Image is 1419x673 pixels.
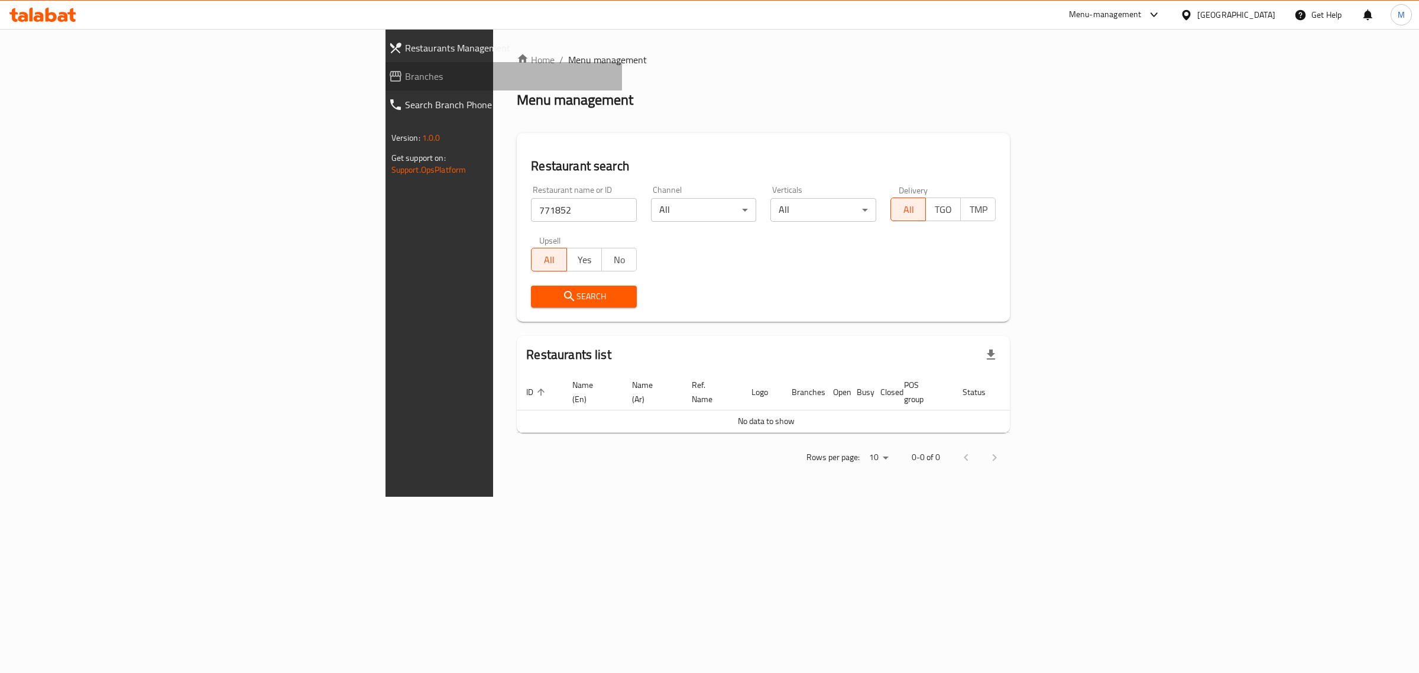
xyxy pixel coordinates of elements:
th: Branches [782,374,824,410]
span: Branches [405,69,613,83]
button: Yes [566,248,602,271]
a: Restaurants Management [379,34,623,62]
span: TGO [931,201,956,218]
div: All [651,198,757,222]
th: Busy [847,374,871,410]
button: All [890,198,926,221]
label: Delivery [899,186,928,194]
nav: breadcrumb [517,53,1010,67]
span: No data to show [738,413,795,429]
span: Search Branch Phone [405,98,613,112]
span: Get support on: [391,150,446,166]
h2: Restaurant search [531,157,996,175]
span: Ref. Name [692,378,728,406]
div: Menu-management [1069,8,1142,22]
button: TMP [960,198,996,221]
button: TGO [925,198,961,221]
p: Rows per page: [806,450,860,465]
button: All [531,248,566,271]
span: Name (En) [572,378,608,406]
span: Restaurants Management [405,41,613,55]
div: [GEOGRAPHIC_DATA] [1197,8,1275,21]
h2: Restaurants list [526,346,611,364]
button: Search [531,286,637,308]
span: POS group [904,378,939,406]
span: All [896,201,921,218]
span: Version: [391,130,420,145]
button: No [601,248,637,271]
div: Rows per page: [864,449,893,467]
span: All [536,251,562,268]
a: Branches [379,62,623,90]
div: Export file [977,341,1005,369]
table: enhanced table [517,374,1056,433]
input: Search for restaurant name or ID.. [531,198,637,222]
span: Name (Ar) [632,378,668,406]
th: Open [824,374,847,410]
th: Closed [871,374,895,410]
span: 1.0.0 [422,130,440,145]
span: Status [963,385,1001,399]
th: Logo [742,374,782,410]
span: No [607,251,632,268]
a: Support.OpsPlatform [391,162,466,177]
div: All [770,198,876,222]
span: ID [526,385,549,399]
span: TMP [966,201,991,218]
label: Upsell [539,236,561,244]
span: M [1398,8,1405,21]
span: Yes [572,251,597,268]
p: 0-0 of 0 [912,450,940,465]
span: Search [540,289,627,304]
a: Search Branch Phone [379,90,623,119]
